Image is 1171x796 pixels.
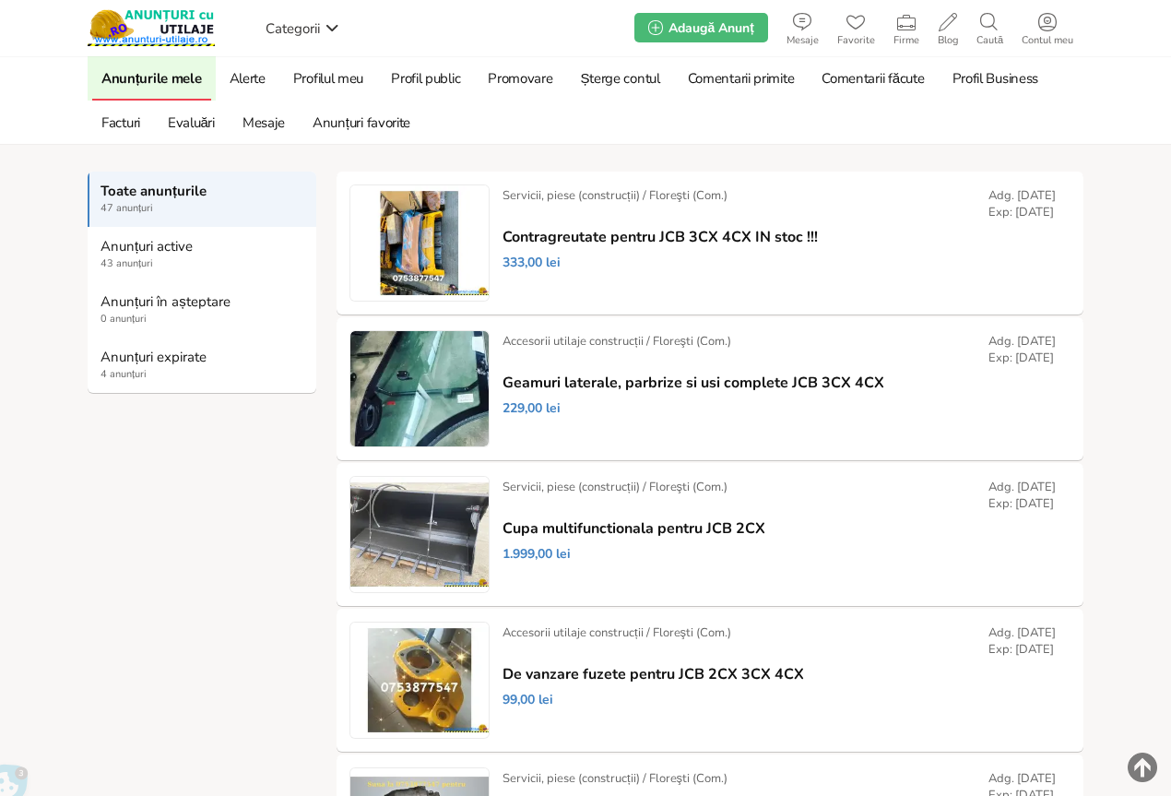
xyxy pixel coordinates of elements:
[988,479,1056,512] div: Adg. [DATE] Exp: [DATE]
[88,227,316,282] a: Anunțuri active 43 anunțuri
[92,56,211,101] a: Anunțurile mele
[350,331,489,446] img: Geamuri laterale, parbrize si usi complete JCB 3CX 4CX
[101,367,305,382] span: 4 anunțuri
[1012,35,1082,46] span: Contul meu
[350,477,489,592] img: Cupa multifunctionala pentru JCB 2CX
[967,9,1012,46] a: Caută
[503,520,765,537] a: Cupa multifunctionala pentru JCB 2CX
[503,400,561,417] span: 229,00 lei
[679,56,804,101] a: Comentarii primite
[1012,9,1082,46] a: Contul meu
[101,293,305,310] strong: Anunțuri în așteptare
[101,183,305,199] strong: Toate anunțurile
[88,338,316,393] a: Anunțuri expirate 4 anunțuri
[777,35,828,46] span: Mesaje
[88,9,215,46] img: Anunturi-Utilaje.RO
[812,56,933,101] a: Comentarii făcute
[503,229,818,245] a: Contragreutate pentru JCB 3CX 4CX IN stoc !!!
[92,101,149,145] a: Facturi
[503,187,727,204] div: Servicii, piese (construcții) / Floreşti (Com.)
[668,19,753,37] span: Adaugă Anunț
[503,692,553,708] span: 99,00 lei
[943,56,1048,101] a: Profil Business
[988,333,1056,366] div: Adg. [DATE] Exp: [DATE]
[101,201,305,216] span: 47 anunțuri
[266,19,320,38] span: Categorii
[479,56,562,101] a: Promovare
[284,56,373,101] a: Profilul meu
[88,172,316,227] a: Toate anunțurile 47 anunțuri
[220,56,275,101] a: Alerte
[503,479,727,495] div: Servicii, piese (construcții) / Floreşti (Com.)
[233,101,294,145] a: Mesaje
[303,101,420,145] a: Anunțuri favorite
[15,766,29,780] span: 3
[503,255,561,271] span: 333,00 lei
[929,9,967,46] a: Blog
[503,624,731,641] div: Accesorii utilaje construcții / Floreşti (Com.)
[884,9,929,46] a: Firme
[159,101,224,145] a: Evaluări
[101,238,305,255] strong: Anunțuri active
[88,282,316,338] a: Anunțuri în așteptare 0 anunțuri
[988,624,1056,658] div: Adg. [DATE] Exp: [DATE]
[503,666,804,683] a: De vanzare fuzete pentru JCB 2CX 3CX 4CX
[1128,753,1157,782] img: scroll-to-top.png
[777,9,828,46] a: Mesaje
[988,187,1056,220] div: Adg. [DATE] Exp: [DATE]
[634,13,767,42] a: Adaugă Anunț
[884,35,929,46] span: Firme
[350,623,489,738] img: De vanzare fuzete pentru JCB 2CX 3CX 4CX
[503,546,571,563] span: 1.999,00 lei
[967,35,1012,46] span: Caută
[101,349,305,365] strong: Anunțuri expirate
[382,56,469,101] a: Profil public
[261,14,344,42] a: Categorii
[503,374,884,391] a: Geamuri laterale, parbrize si usi complete JCB 3CX 4CX
[350,185,489,301] img: Contragreutate pentru JCB 3CX 4CX IN stoc !!!
[572,56,669,101] a: Șterge contul
[929,35,967,46] span: Blog
[828,9,884,46] a: Favorite
[503,770,727,787] div: Servicii, piese (construcții) / Floreşti (Com.)
[503,333,731,350] div: Accesorii utilaje construcții / Floreşti (Com.)
[101,256,305,271] span: 43 anunțuri
[828,35,884,46] span: Favorite
[101,312,305,327] span: 0 anunțuri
